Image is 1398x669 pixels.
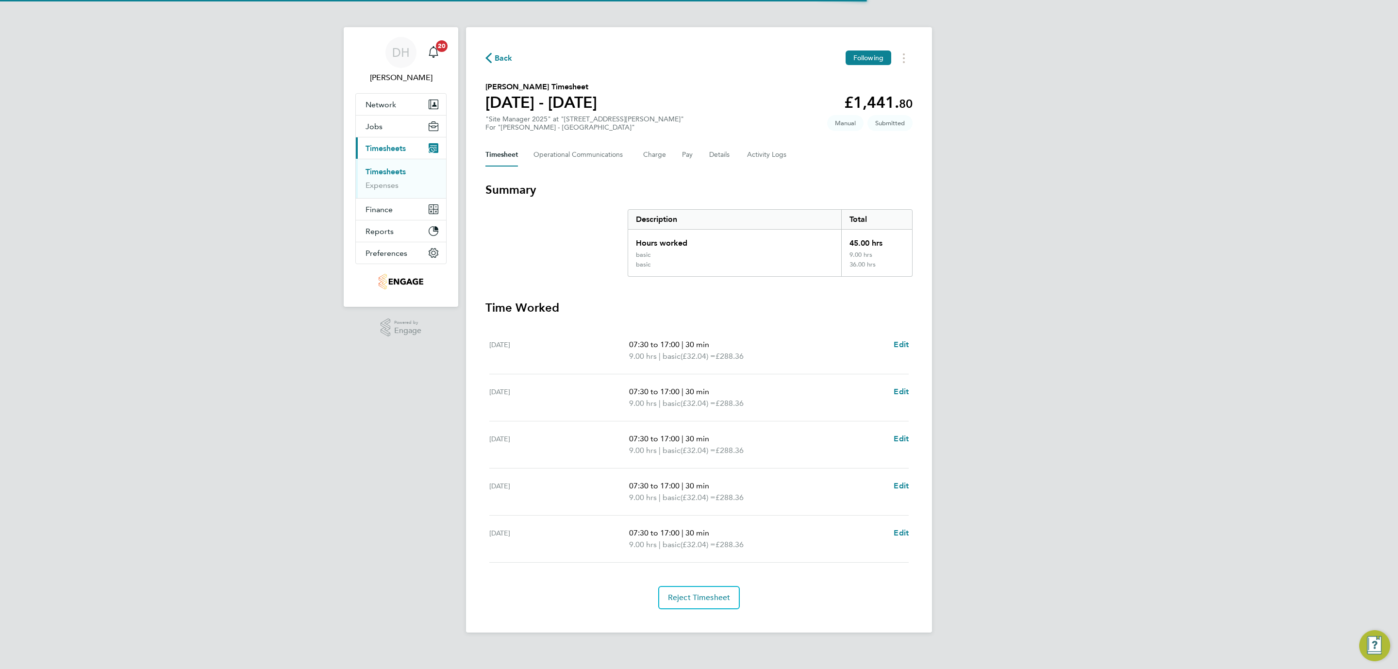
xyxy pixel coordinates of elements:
span: 30 min [685,528,709,537]
a: Edit [894,433,909,445]
h1: [DATE] - [DATE] [485,93,597,112]
button: Finance [356,199,446,220]
a: DH[PERSON_NAME] [355,37,447,84]
div: [DATE] [489,480,629,503]
span: | [659,399,661,408]
div: Hours worked [628,230,841,251]
h3: Time Worked [485,300,913,316]
span: | [659,493,661,502]
span: basic [663,492,681,503]
button: Timesheets Menu [895,50,913,66]
span: Network [366,100,396,109]
span: 9.00 hrs [629,351,657,361]
button: Following [846,50,891,65]
span: Edit [894,387,909,396]
span: Reject Timesheet [668,593,731,602]
button: Reject Timesheet [658,586,740,609]
button: Operational Communications [533,143,628,167]
span: | [682,387,683,396]
nav: Main navigation [344,27,458,307]
span: 9.00 hrs [629,540,657,549]
a: Edit [894,527,909,539]
a: Go to home page [355,274,447,289]
span: basic [663,539,681,551]
span: Timesheets [366,144,406,153]
span: 30 min [685,434,709,443]
span: Edit [894,340,909,349]
span: 07:30 to 17:00 [629,528,680,537]
span: basic [663,445,681,456]
span: (£32.04) = [681,446,716,455]
h2: [PERSON_NAME] Timesheet [485,81,597,93]
div: For "[PERSON_NAME] - [GEOGRAPHIC_DATA]" [485,123,684,132]
div: Description [628,210,841,229]
span: 80 [899,97,913,111]
div: [DATE] [489,339,629,362]
div: Timesheets [356,159,446,198]
span: Finance [366,205,393,214]
div: [DATE] [489,433,629,456]
div: 9.00 hrs [841,251,912,261]
h3: Summary [485,182,913,198]
button: Charge [643,143,666,167]
div: Total [841,210,912,229]
button: Back [485,52,513,64]
span: | [682,340,683,349]
button: Details [709,143,732,167]
app-decimal: £1,441. [844,93,913,112]
span: 07:30 to 17:00 [629,434,680,443]
span: (£32.04) = [681,540,716,549]
span: | [682,481,683,490]
span: 20 [436,40,448,52]
span: 07:30 to 17:00 [629,481,680,490]
span: (£32.04) = [681,351,716,361]
span: | [682,528,683,537]
span: £288.36 [716,399,744,408]
div: 36.00 hrs [841,261,912,276]
button: Network [356,94,446,115]
a: Edit [894,339,909,351]
span: 30 min [685,387,709,396]
span: 07:30 to 17:00 [629,340,680,349]
button: Jobs [356,116,446,137]
span: Back [495,52,513,64]
span: This timesheet was manually created. [827,115,864,131]
span: | [659,540,661,549]
span: DH [392,46,410,59]
a: Edit [894,386,909,398]
span: £288.36 [716,351,744,361]
div: [DATE] [489,386,629,409]
button: Reports [356,220,446,242]
span: Engage [394,327,421,335]
a: Timesheets [366,167,406,176]
button: Pay [682,143,694,167]
span: 30 min [685,481,709,490]
div: basic [636,251,650,259]
span: | [659,446,661,455]
span: This timesheet is Submitted. [867,115,913,131]
span: (£32.04) = [681,493,716,502]
span: Powered by [394,318,421,327]
span: Edit [894,528,909,537]
button: Timesheet [485,143,518,167]
span: 07:30 to 17:00 [629,387,680,396]
span: 9.00 hrs [629,446,657,455]
span: | [659,351,661,361]
button: Timesheets [356,137,446,159]
div: 45.00 hrs [841,230,912,251]
span: (£32.04) = [681,399,716,408]
a: Edit [894,480,909,492]
span: Following [853,53,883,62]
section: Timesheet [485,182,913,609]
div: [DATE] [489,527,629,551]
span: basic [663,398,681,409]
div: basic [636,261,650,268]
span: Edit [894,434,909,443]
span: | [682,434,683,443]
span: 30 min [685,340,709,349]
img: nowcareers-logo-retina.png [379,274,424,289]
span: basic [663,351,681,362]
span: Jobs [366,122,383,131]
div: Summary [628,209,913,277]
span: Danielle Hughes [355,72,447,84]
